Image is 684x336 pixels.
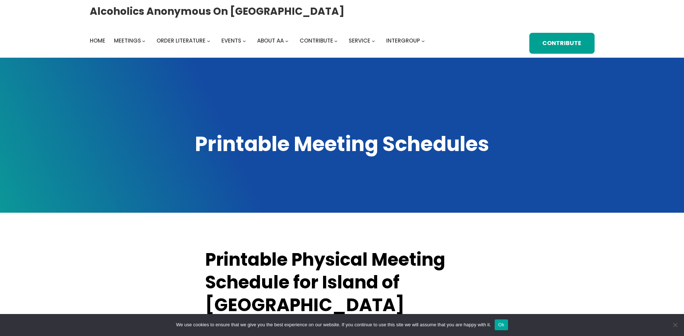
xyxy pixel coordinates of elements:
[156,37,206,44] span: Order Literature
[529,33,594,54] a: Contribute
[221,36,241,46] a: Events
[90,37,105,44] span: Home
[205,248,479,317] h2: Printable Physical Meeting Schedule for Island of [GEOGRAPHIC_DATA]
[495,319,508,330] button: Ok
[349,36,370,46] a: Service
[349,37,370,44] span: Service
[142,39,145,42] button: Meetings submenu
[285,39,288,42] button: About AA submenu
[257,37,284,44] span: About AA
[90,36,105,46] a: Home
[422,39,425,42] button: Intergroup submenu
[300,37,333,44] span: Contribute
[386,36,420,46] a: Intergroup
[90,3,344,20] a: Alcoholics Anonymous on [GEOGRAPHIC_DATA]
[221,37,241,44] span: Events
[257,36,284,46] a: About AA
[671,321,679,328] span: No
[207,39,210,42] button: Order Literature submenu
[176,321,491,328] span: We use cookies to ensure that we give you the best experience on our website. If you continue to ...
[114,37,141,44] span: Meetings
[334,39,337,42] button: Contribute submenu
[372,39,375,42] button: Service submenu
[300,36,333,46] a: Contribute
[90,36,427,46] nav: Intergroup
[386,37,420,44] span: Intergroup
[114,36,141,46] a: Meetings
[243,39,246,42] button: Events submenu
[90,131,595,158] h1: Printable Meeting Schedules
